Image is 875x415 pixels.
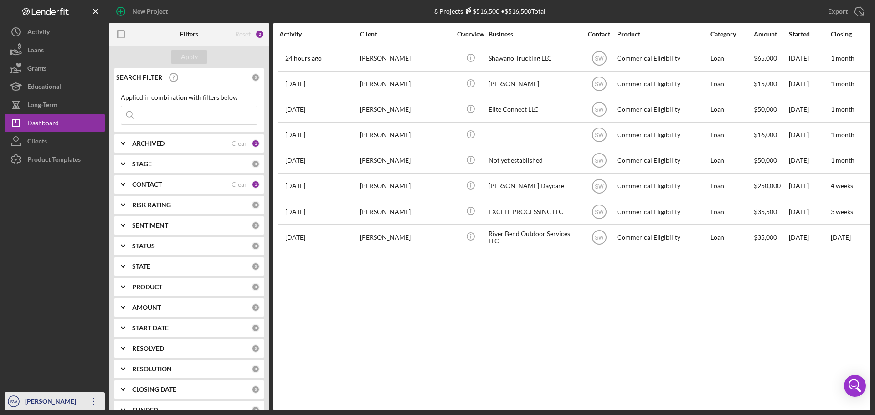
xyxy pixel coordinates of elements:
div: Overview [453,31,488,38]
div: [PERSON_NAME] [23,392,82,413]
time: 4 weeks [831,182,853,190]
div: [DATE] [789,72,830,96]
div: Started [789,31,830,38]
text: SW [595,209,604,215]
time: 1 month [831,54,854,62]
button: SW[PERSON_NAME] [5,392,105,410]
div: Educational [27,77,61,98]
time: 2025-08-05 16:32 [285,234,305,241]
b: RISK RATING [132,201,171,209]
span: $35,000 [754,233,777,241]
div: Commerical Eligibility [617,149,708,173]
div: Loan [710,123,753,147]
div: 0 [252,406,260,414]
button: Loans [5,41,105,59]
div: [DATE] [789,200,830,224]
div: Long-Term [27,96,57,116]
div: Category [710,31,753,38]
time: 2025-10-05 20:26 [285,55,322,62]
div: Commerical Eligibility [617,123,708,147]
div: Loan [710,225,753,249]
time: 2025-09-28 02:23 [285,131,305,138]
div: [DATE] [789,174,830,198]
a: Dashboard [5,114,105,132]
b: ARCHIVED [132,140,165,147]
div: EXCELL PROCESSING LLC [489,200,580,224]
div: [PERSON_NAME] [360,174,451,198]
div: 1 [252,180,260,189]
div: 0 [252,160,260,168]
time: [DATE] [831,233,851,241]
div: Commerical Eligibility [617,200,708,224]
div: Loan [710,97,753,122]
time: 2025-09-09 16:48 [285,208,305,215]
button: Product Templates [5,150,105,169]
time: 1 month [831,80,854,87]
b: STATE [132,263,150,270]
text: SW [595,158,604,164]
div: 0 [252,385,260,394]
div: Commerical Eligibility [617,174,708,198]
b: FUNDED [132,406,158,414]
div: [PERSON_NAME] [489,72,580,96]
span: $250,000 [754,182,781,190]
div: [DATE] [789,225,830,249]
div: 0 [252,365,260,373]
div: Product Templates [27,150,81,171]
b: STAGE [132,160,152,168]
text: SW [595,234,604,241]
div: Clear [232,140,247,147]
b: START DATE [132,324,169,332]
button: Activity [5,23,105,41]
text: SW [595,81,604,87]
time: 2025-10-01 04:40 [285,106,305,113]
div: Reset [235,31,251,38]
div: [PERSON_NAME] [360,46,451,71]
a: Grants [5,59,105,77]
div: Apply [181,50,198,64]
div: [DATE] [789,123,830,147]
div: Loan [710,200,753,224]
button: Export [819,2,870,20]
b: AMOUNT [132,304,161,311]
div: Activity [27,23,50,43]
b: Filters [180,31,198,38]
div: 0 [252,73,260,82]
div: Loan [710,149,753,173]
div: [PERSON_NAME] Daycare [489,174,580,198]
span: $35,500 [754,208,777,215]
div: Applied in combination with filters below [121,94,257,101]
div: Loans [27,41,44,61]
div: Export [828,2,848,20]
button: Educational [5,77,105,96]
div: Activity [279,31,359,38]
b: SENTIMENT [132,222,168,229]
div: Elite Connect LLC [489,97,580,122]
span: $16,000 [754,131,777,138]
div: River Bend Outdoor Services LLC [489,225,580,249]
div: Commerical Eligibility [617,72,708,96]
a: Long-Term [5,96,105,114]
div: Loan [710,46,753,71]
button: Clients [5,132,105,150]
div: [DATE] [789,149,830,173]
b: RESOLUTION [132,365,172,373]
button: New Project [109,2,177,20]
b: RESOLVED [132,345,164,352]
div: Loan [710,174,753,198]
text: SW [10,399,17,404]
button: Apply [171,50,207,64]
time: 1 month [831,105,854,113]
text: SW [595,132,604,138]
div: 0 [252,201,260,209]
div: Dashboard [27,114,59,134]
div: Shawano Trucking LLC [489,46,580,71]
text: SW [595,56,604,62]
span: $50,000 [754,105,777,113]
time: 1 month [831,156,854,164]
